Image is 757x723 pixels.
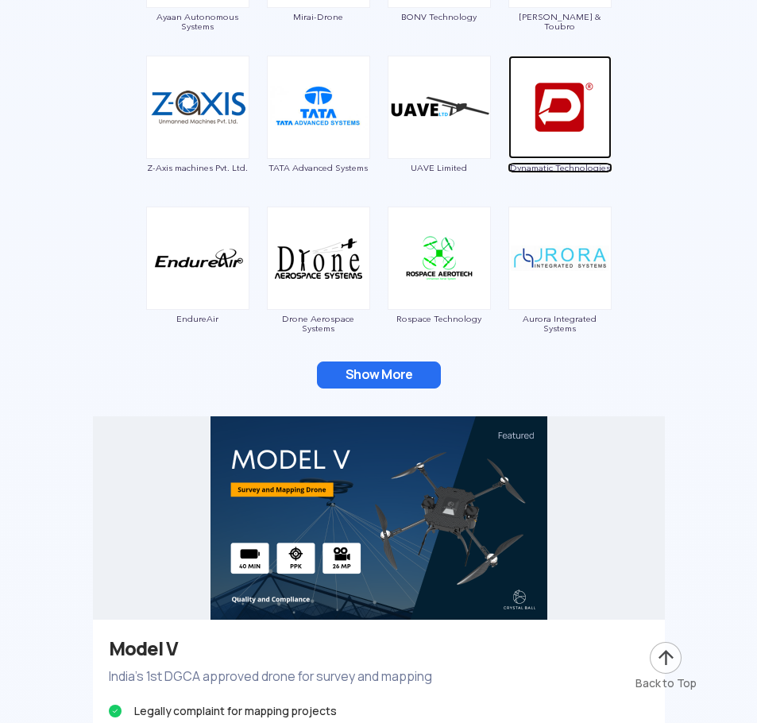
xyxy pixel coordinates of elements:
span: EndureAir [145,314,250,323]
img: ic_arrow-up.png [648,640,683,675]
span: Mirai-Drone [266,12,371,21]
span: UAVE Limited [387,163,492,172]
a: EndureAir [145,250,250,323]
span: Z-Axis machines Pvt. Ltd. [145,163,250,172]
img: ic_endureair.png [146,207,249,310]
img: ic_dynamatic.png [508,56,612,159]
h3: Model V [109,636,649,663]
span: BONV Technology [387,12,492,21]
span: Aurora Integrated Systems [508,314,612,333]
img: ic_tata.png [267,56,370,159]
img: ic_rospace.png [388,207,491,310]
div: Back to Top [635,675,697,691]
p: India’s 1st DGCA approved drone for survey and mapping [109,667,649,687]
a: TATA Advanced Systems [266,99,371,172]
a: UAVE Limited [387,99,492,172]
img: ic_zaxis.png [146,56,249,159]
span: TATA Advanced Systems [266,163,371,172]
a: Rospace Technology [387,250,492,323]
span: Ayaan Autonomous Systems [145,12,250,31]
li: Legally complaint for mapping projects [109,700,649,722]
a: Drone Aerospace Systems [266,250,371,333]
a: Z-Axis machines Pvt. Ltd. [145,99,250,172]
span: Drone Aerospace Systems [266,314,371,333]
span: [PERSON_NAME] & Toubro [508,12,612,31]
img: ic_uave.png [388,56,491,159]
span: Rospace Technology [387,314,492,323]
img: ic_droneaerospace.png [267,207,370,310]
button: Show More [317,361,441,389]
img: bg_eco_crystal.png [210,416,547,620]
a: Dynamatic Technologies [508,99,612,172]
img: ic_aurora.png [508,207,612,310]
span: Dynamatic Technologies [508,163,612,172]
a: Aurora Integrated Systems [508,250,612,333]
